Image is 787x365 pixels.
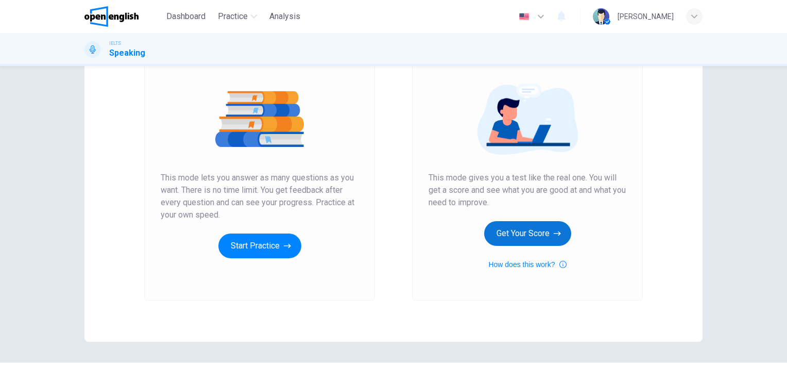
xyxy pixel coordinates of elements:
span: This mode gives you a test like the real one. You will get a score and see what you are good at a... [429,172,626,209]
img: en [518,13,531,21]
img: OpenEnglish logo [84,6,139,27]
button: Start Practice [218,234,301,258]
span: Dashboard [166,10,206,23]
button: Analysis [265,7,304,26]
h1: Speaking [109,47,145,59]
button: How does this work? [488,258,566,271]
span: Practice [218,10,248,23]
span: IELTS [109,40,121,47]
button: Practice [214,7,261,26]
button: Dashboard [162,7,210,26]
button: Get Your Score [484,221,571,246]
span: This mode lets you answer as many questions as you want. There is no time limit. You get feedback... [161,172,358,221]
a: OpenEnglish logo [84,6,162,27]
img: Profile picture [593,8,609,25]
div: [PERSON_NAME] [618,10,674,23]
span: Analysis [269,10,300,23]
